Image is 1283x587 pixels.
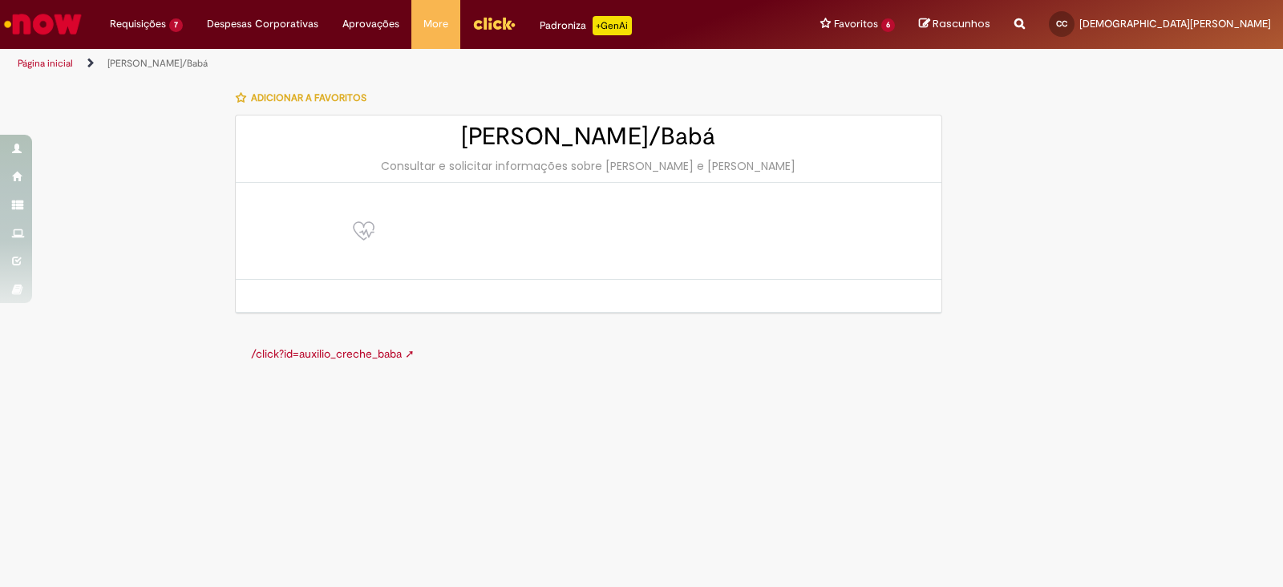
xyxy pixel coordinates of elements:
[207,16,318,32] span: Despesas Corporativas
[110,16,166,32] span: Requisições
[235,81,375,115] button: Adicionar a Favoritos
[252,158,925,174] div: Consultar e solicitar informações sobre [PERSON_NAME] e [PERSON_NAME]
[1079,17,1271,30] span: [DEMOGRAPHIC_DATA][PERSON_NAME]
[251,91,366,104] span: Adicionar a Favoritos
[251,346,415,361] a: /click?id=auxilio_creche_baba ➚
[881,18,895,32] span: 6
[12,49,844,79] ul: Trilhas de página
[423,16,448,32] span: More
[1056,18,1067,29] span: CC
[919,17,990,32] a: Rascunhos
[593,16,632,35] p: +GenAi
[834,16,878,32] span: Favoritos
[472,11,516,35] img: click_logo_yellow_360x200.png
[540,16,632,35] div: Padroniza
[342,16,399,32] span: Aprovações
[348,215,380,247] img: Auxílio Creche/Babá
[107,57,208,70] a: [PERSON_NAME]/Babá
[18,57,73,70] a: Página inicial
[933,16,990,31] span: Rascunhos
[2,8,84,40] img: ServiceNow
[252,123,925,150] h2: [PERSON_NAME]/Babá
[169,18,183,32] span: 7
